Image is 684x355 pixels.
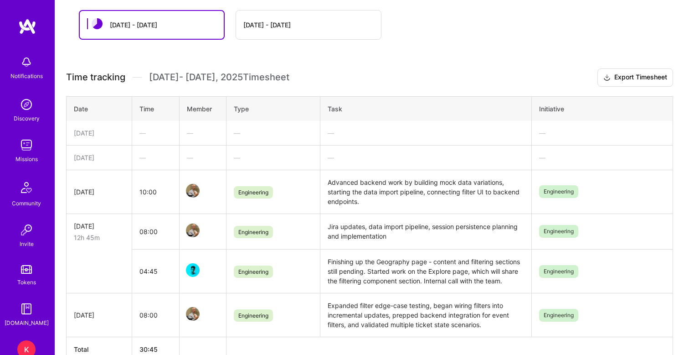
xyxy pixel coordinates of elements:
[139,128,171,138] div: —
[74,221,124,231] div: [DATE]
[234,128,313,138] div: —
[132,250,179,293] td: 04:45
[187,223,199,238] a: Team Member Avatar
[186,307,200,321] img: Team Member Avatar
[187,128,219,138] div: —
[74,233,124,242] div: 12h 45m
[17,95,36,114] img: discovery
[74,128,124,138] div: [DATE]
[74,310,124,320] div: [DATE]
[139,153,171,162] div: —
[132,214,179,250] td: 08:00
[186,224,200,237] img: Team Member Avatar
[186,263,200,277] img: Team Member Avatar
[132,170,179,214] td: 10:00
[234,153,313,162] div: —
[17,221,36,239] img: Invite
[132,96,179,121] th: Time
[179,96,226,121] th: Member
[539,185,578,198] span: Engineering
[320,214,532,250] td: Jira updates, data import pipeline, session persistence planning and implementation
[187,306,199,322] a: Team Member Avatar
[17,277,36,287] div: Tokens
[539,265,578,278] span: Engineering
[67,96,132,121] th: Date
[74,153,124,162] div: [DATE]
[597,68,673,87] button: Export Timesheet
[234,226,273,238] span: Engineering
[234,186,273,198] span: Engineering
[12,198,41,208] div: Community
[18,18,36,35] img: logo
[110,20,157,30] div: [DATE] - [DATE]
[17,300,36,318] img: guide book
[187,262,199,278] a: Team Member Avatar
[14,114,40,123] div: Discovery
[74,187,124,197] div: [DATE]
[17,136,36,154] img: teamwork
[539,309,578,322] span: Engineering
[320,293,532,337] td: Expanded filter edge-case testing, began wiring filters into incremental updates, prepped backend...
[132,293,179,337] td: 08:00
[187,153,219,162] div: —
[328,153,524,162] div: —
[66,72,125,83] span: Time tracking
[149,72,289,83] span: [DATE] - [DATE] , 2025 Timesheet
[243,20,291,30] div: [DATE] - [DATE]
[539,128,665,138] div: —
[320,96,532,121] th: Task
[92,18,103,29] img: status icon
[539,153,665,162] div: —
[10,71,43,81] div: Notifications
[20,239,34,249] div: Invite
[532,96,673,121] th: Initiative
[5,318,49,328] div: [DOMAIN_NAME]
[15,154,38,164] div: Missions
[15,177,37,198] img: Community
[186,184,200,198] img: Team Member Avatar
[603,73,611,83] i: icon Download
[320,250,532,293] td: Finishing up the Geography page - content and filtering sections still pending. Started work on t...
[226,96,320,121] th: Type
[328,128,524,138] div: —
[234,266,273,278] span: Engineering
[21,265,32,274] img: tokens
[234,309,273,322] span: Engineering
[187,183,199,198] a: Team Member Avatar
[539,225,578,238] span: Engineering
[17,53,36,71] img: bell
[320,170,532,214] td: Advanced backend work by building mock data variations, starting the data import pipeline, connec...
